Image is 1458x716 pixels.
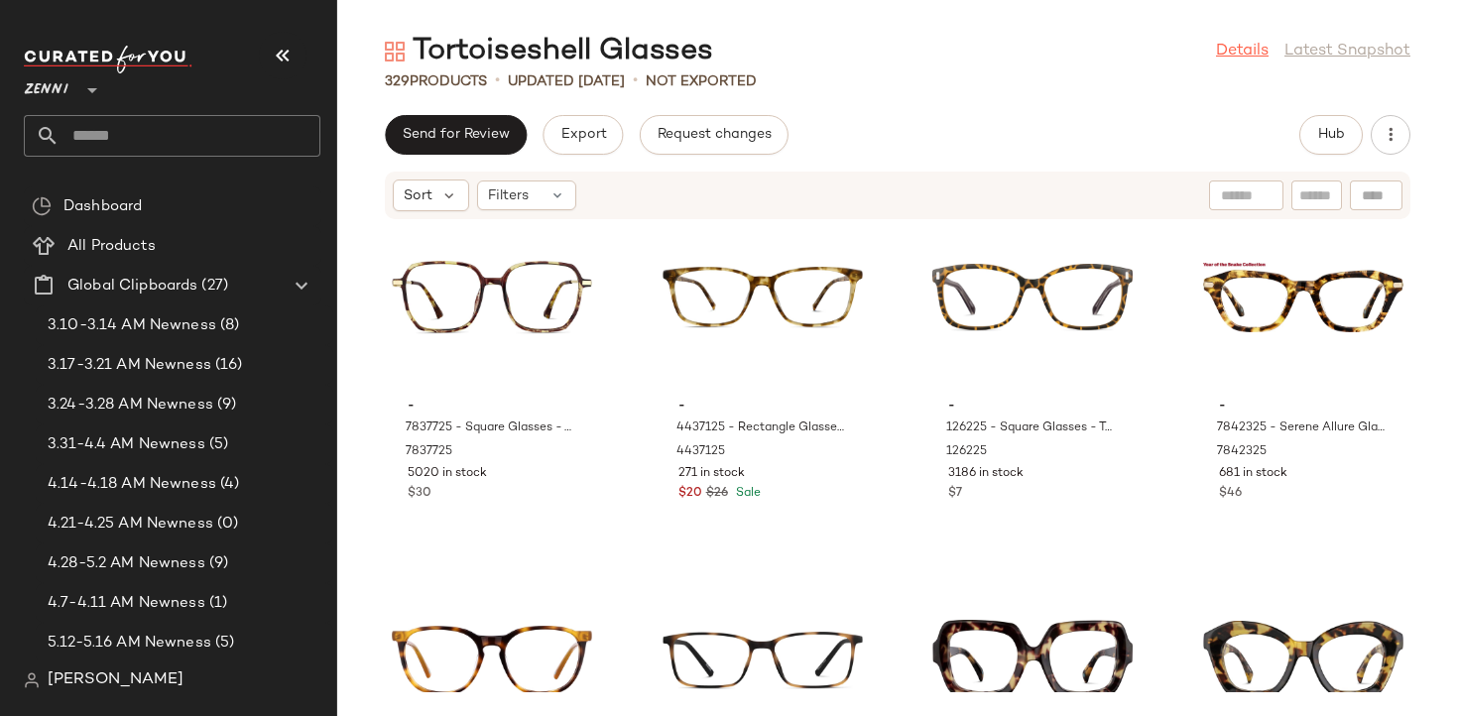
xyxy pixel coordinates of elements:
[732,487,761,500] span: Sale
[48,394,213,417] span: 3.24-3.28 AM Newness
[385,74,410,89] span: 329
[197,275,228,298] span: (27)
[67,275,197,298] span: Global Clipboards
[213,513,238,536] span: (0)
[48,552,205,575] span: 4.28-5.2 AM Newness
[205,552,228,575] span: (9)
[67,235,156,258] span: All Products
[213,394,236,417] span: (9)
[402,127,510,143] span: Send for Review
[408,465,487,483] span: 5020 in stock
[1217,419,1386,437] span: 7842325 - Serene Allure Glasses - Tortoiseshell - Mixed
[24,46,192,73] img: cfy_white_logo.C9jOOHJF.svg
[205,433,228,456] span: (5)
[488,185,529,206] span: Filters
[408,485,431,503] span: $30
[48,632,211,655] span: 5.12-5.16 AM Newness
[657,127,772,143] span: Request changes
[1317,127,1345,143] span: Hub
[48,473,216,496] span: 4.14-4.18 AM Newness
[676,443,725,461] span: 4437125
[404,185,432,206] span: Sort
[678,485,702,503] span: $20
[946,419,1115,437] span: 126225 - Square Glasses - Tortoiseshell - Plastic
[640,115,789,155] button: Request changes
[559,127,606,143] span: Export
[63,195,142,218] span: Dashboard
[211,632,234,655] span: (5)
[216,314,239,337] span: (8)
[948,465,1024,483] span: 3186 in stock
[543,115,623,155] button: Export
[408,398,576,416] span: -
[633,69,638,93] span: •
[678,398,847,416] span: -
[48,668,183,692] span: [PERSON_NAME]
[508,71,625,92] p: updated [DATE]
[948,485,962,503] span: $7
[1216,40,1269,63] a: Details
[676,419,845,437] span: 4437125 - Rectangle Glasses - Tortoiseshell - Acetate
[24,67,68,103] span: Zenni
[48,354,211,377] span: 3.17-3.21 AM Newness
[385,71,487,92] div: Products
[646,71,757,92] p: Not Exported
[678,465,745,483] span: 271 in stock
[48,592,205,615] span: 4.7-4.11 AM Newness
[205,592,227,615] span: (1)
[1219,398,1388,416] span: -
[946,443,987,461] span: 126225
[48,433,205,456] span: 3.31-4.4 AM Newness
[1217,443,1267,461] span: 7842325
[24,672,40,688] img: svg%3e
[495,69,500,93] span: •
[1219,485,1242,503] span: $46
[1219,465,1287,483] span: 681 in stock
[211,354,243,377] span: (16)
[32,196,52,216] img: svg%3e
[948,398,1117,416] span: -
[406,419,574,437] span: 7837725 - Square Glasses - Tortoiseshell - Mixed
[406,443,452,461] span: 7837725
[1299,115,1363,155] button: Hub
[385,32,713,71] div: Tortoiseshell Glasses
[706,485,728,503] span: $26
[48,314,216,337] span: 3.10-3.14 AM Newness
[385,115,527,155] button: Send for Review
[48,513,213,536] span: 4.21-4.25 AM Newness
[385,42,405,61] img: svg%3e
[216,473,239,496] span: (4)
